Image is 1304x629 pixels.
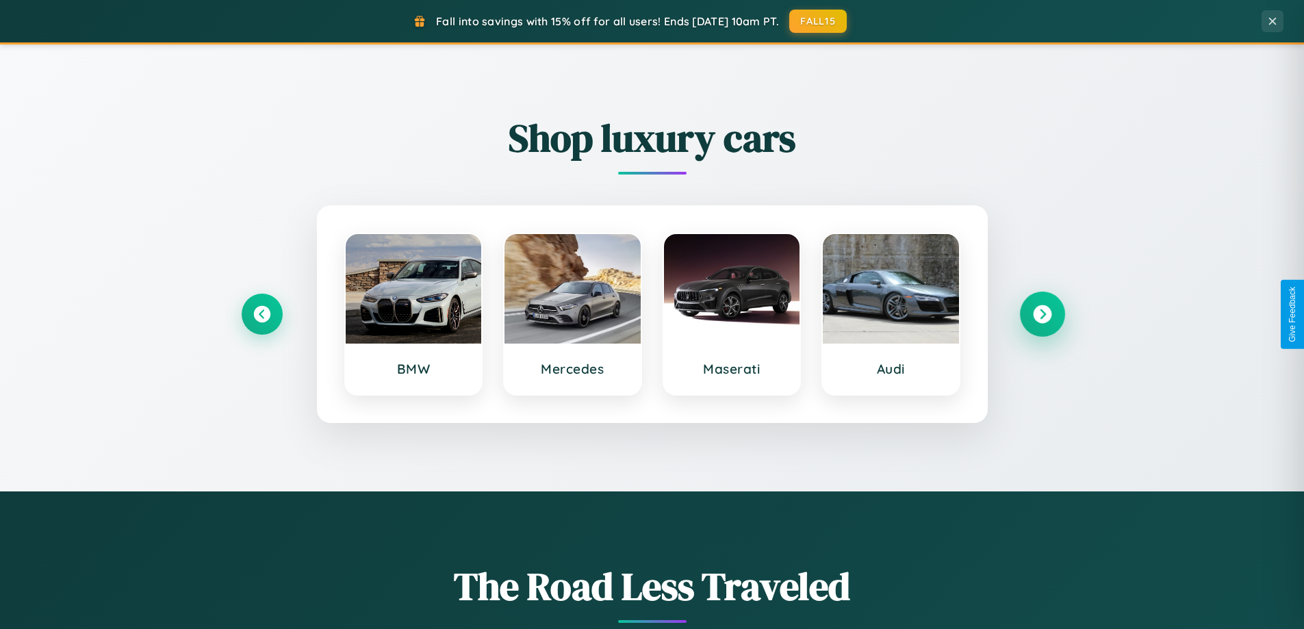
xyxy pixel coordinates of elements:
h3: Maserati [678,361,787,377]
h3: BMW [359,361,468,377]
div: Give Feedback [1288,287,1297,342]
h3: Mercedes [518,361,627,377]
span: Fall into savings with 15% off for all users! Ends [DATE] 10am PT. [436,14,779,28]
button: FALL15 [789,10,847,33]
h3: Audi [836,361,945,377]
h2: Shop luxury cars [242,112,1063,164]
h1: The Road Less Traveled [242,560,1063,613]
